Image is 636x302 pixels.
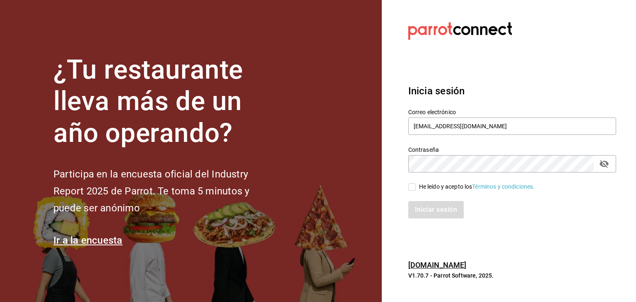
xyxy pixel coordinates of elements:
label: Contraseña [408,146,616,152]
input: Ingresa tu correo electrónico [408,117,616,135]
a: Ir a la encuesta [53,235,123,246]
button: passwordField [597,157,611,171]
h2: Participa en la encuesta oficial del Industry Report 2025 de Parrot. Te toma 5 minutos y puede se... [53,166,277,216]
div: He leído y acepto los [419,182,535,191]
a: [DOMAIN_NAME] [408,261,467,269]
h3: Inicia sesión [408,84,616,98]
label: Correo electrónico [408,109,616,115]
p: V1.70.7 - Parrot Software, 2025. [408,271,616,280]
a: Términos y condiciones. [472,183,535,190]
h1: ¿Tu restaurante lleva más de un año operando? [53,54,277,149]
